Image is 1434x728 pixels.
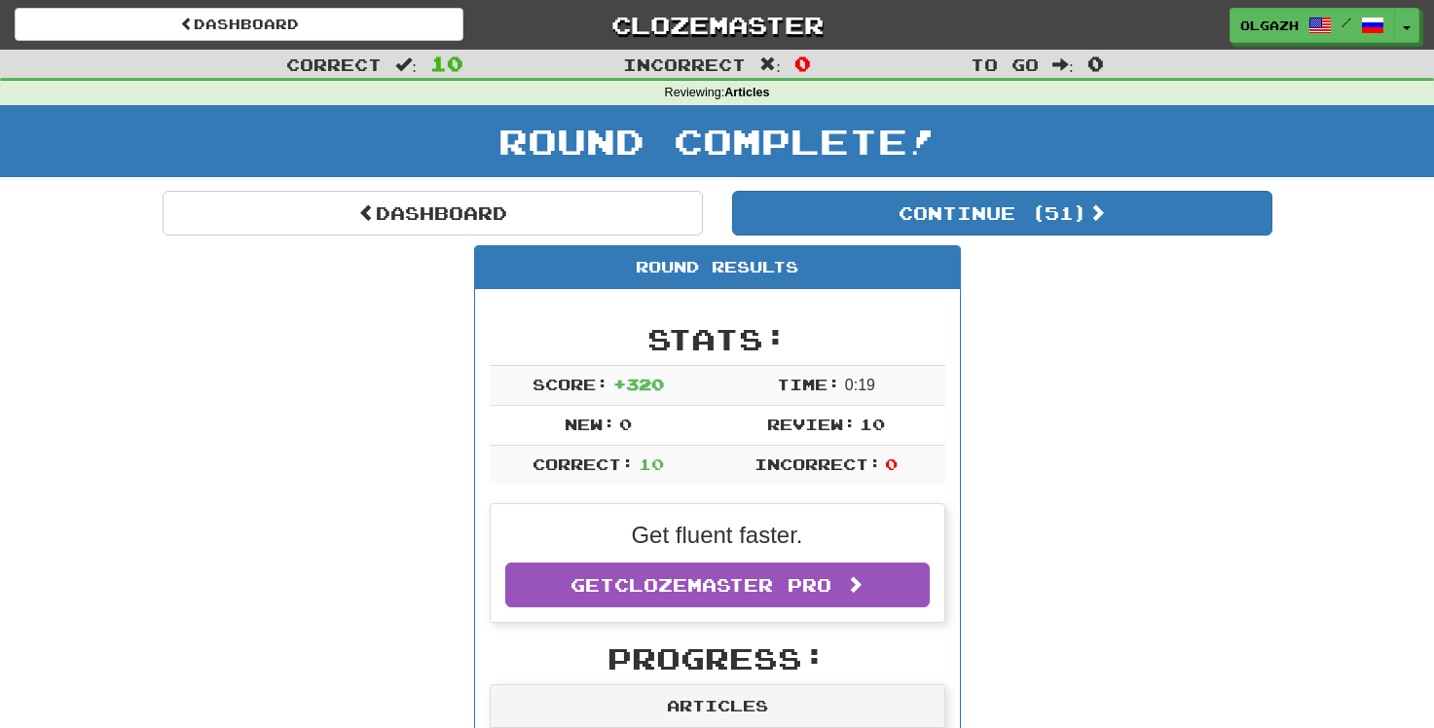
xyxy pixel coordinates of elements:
h2: Stats: [490,323,945,355]
span: Correct [286,55,382,74]
span: 10 [639,455,664,473]
span: New: [565,415,615,433]
span: / [1342,16,1351,29]
span: 0 [794,52,811,75]
a: Dashboard [163,191,703,236]
span: OlgaZh [1240,17,1299,34]
span: Time: [777,375,840,393]
span: Score: [533,375,608,393]
a: OlgaZh / [1230,8,1395,43]
a: Dashboard [15,8,463,41]
button: Continue (51) [732,191,1272,236]
span: : [759,56,781,73]
span: 0 [1087,52,1104,75]
span: 10 [860,415,885,433]
h1: Round Complete! [7,122,1427,161]
span: Incorrect [623,55,746,74]
span: 0 [619,415,632,433]
span: + 320 [613,375,664,393]
div: Articles [491,685,944,728]
span: To go [971,55,1039,74]
a: GetClozemaster Pro [505,563,930,607]
span: Review: [767,415,856,433]
span: : [1052,56,1074,73]
span: Correct: [533,455,634,473]
span: Incorrect: [754,455,881,473]
span: 10 [430,52,463,75]
strong: Articles [724,86,769,99]
span: Clozemaster Pro [614,574,831,596]
span: 0 [885,455,898,473]
span: : [395,56,417,73]
span: 0 : 19 [845,377,875,393]
div: Round Results [475,246,960,289]
p: Get fluent faster. [505,519,930,552]
h2: Progress: [490,642,945,674]
a: Clozemaster [493,8,941,42]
